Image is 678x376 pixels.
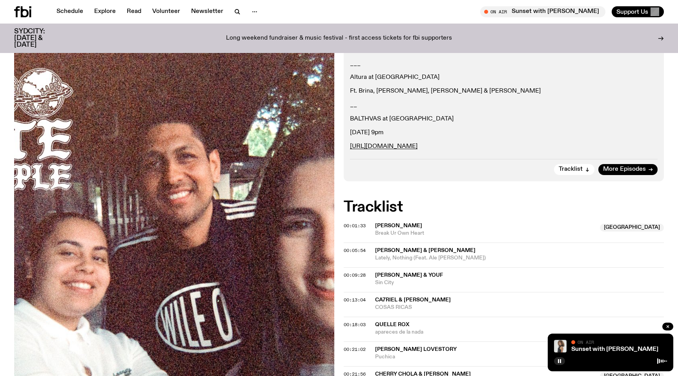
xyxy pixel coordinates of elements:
[14,28,64,48] h3: SYDCITY: [DATE] & [DATE]
[375,329,664,336] span: apareces de la nada
[344,224,366,228] button: 00:01:33
[375,272,443,278] span: [PERSON_NAME] & Youf
[350,74,658,81] p: Altura at [GEOGRAPHIC_DATA]
[375,297,451,303] span: CA7RIEL & [PERSON_NAME]
[616,8,648,15] span: Support Us
[350,88,658,95] p: Ft. Brina, [PERSON_NAME], [PERSON_NAME] & [PERSON_NAME]
[89,6,120,17] a: Explore
[375,353,664,361] span: Puchica
[571,346,658,352] a: Sunset with [PERSON_NAME]
[554,164,594,175] button: Tracklist
[344,297,366,303] span: 00:13:04
[375,248,476,253] span: [PERSON_NAME] & [PERSON_NAME]
[344,323,366,327] button: 00:18:03
[344,346,366,352] span: 00:21:02
[226,35,452,42] p: Long weekend fundraiser & music festival - first access tickets for fbi supporters
[578,339,594,345] span: On Air
[375,223,422,228] span: [PERSON_NAME]
[186,6,228,17] a: Newsletter
[554,340,567,352] img: Tangela looks past her left shoulder into the camera with an inquisitive look. She is wearing a s...
[375,230,595,237] span: Break Ur Own Heart
[344,248,366,253] button: 00:05:54
[344,321,366,328] span: 00:18:03
[375,304,664,311] span: COSAS RICAS
[612,6,664,17] button: Support Us
[603,166,646,172] span: More Episodes
[344,298,366,302] button: 00:13:04
[350,143,417,150] a: [URL][DOMAIN_NAME]
[350,101,658,109] p: __
[480,6,605,17] button: On AirSunset with [PERSON_NAME]
[600,224,664,232] span: [GEOGRAPHIC_DATA]
[52,6,88,17] a: Schedule
[350,115,658,123] p: BALTHVAS at [GEOGRAPHIC_DATA]
[344,223,366,229] span: 00:01:33
[375,279,664,287] span: Sin City
[344,247,366,254] span: 00:05:54
[148,6,185,17] a: Volunteer
[559,166,583,172] span: Tracklist
[344,273,366,277] button: 00:09:28
[344,272,366,278] span: 00:09:28
[344,200,664,214] h2: Tracklist
[375,322,409,327] span: Quelle Rox
[344,347,366,352] button: 00:21:02
[350,129,658,137] p: [DATE] 9pm
[375,347,457,352] span: [PERSON_NAME] Lovestory
[122,6,146,17] a: Read
[350,60,658,68] p: ___
[375,254,664,262] span: Lately, Nothing (Feat. Ale [PERSON_NAME])
[598,164,658,175] a: More Episodes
